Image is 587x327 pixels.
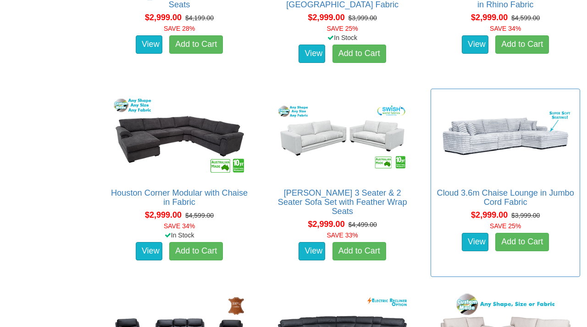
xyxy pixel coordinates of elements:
[327,231,358,239] font: SAVE 33%
[185,14,214,22] del: $4,199.00
[462,35,488,54] a: View
[471,210,508,220] span: $2,999.00
[511,14,540,22] del: $4,599.00
[299,242,325,260] a: View
[164,25,195,32] font: SAVE 28%
[332,242,386,260] a: Add to Cart
[110,94,249,179] img: Houston Corner Modular with Chaise in Fabric
[164,222,195,230] font: SAVE 34%
[436,94,575,179] img: Cloud 3.6m Chaise Lounge in Jumbo Cord Fabric
[332,45,386,63] a: Add to Cart
[490,222,521,230] font: SAVE 25%
[136,35,162,54] a: View
[169,35,223,54] a: Add to Cart
[169,242,223,260] a: Add to Cart
[103,231,256,240] div: In Stock
[511,212,540,219] del: $3,999.00
[490,25,521,32] font: SAVE 34%
[495,35,549,54] a: Add to Cart
[437,188,574,207] a: Cloud 3.6m Chaise Lounge in Jumbo Cord Fabric
[462,233,488,251] a: View
[136,242,162,260] a: View
[308,220,345,229] span: $2,999.00
[278,188,407,216] a: [PERSON_NAME] 3 Seater & 2 Seater Sofa Set with Feather Wrap Seats
[308,13,345,22] span: $2,999.00
[495,233,549,251] a: Add to Cart
[299,45,325,63] a: View
[145,210,182,220] span: $2,999.00
[327,25,358,32] font: SAVE 25%
[145,13,182,22] span: $2,999.00
[348,221,377,228] del: $4,499.00
[266,33,419,42] div: In Stock
[348,14,377,22] del: $3,999.00
[471,13,508,22] span: $2,999.00
[111,188,248,207] a: Houston Corner Modular with Chaise in Fabric
[185,212,214,219] del: $4,599.00
[273,94,412,179] img: Erika 3 Seater & 2 Seater Sofa Set with Feather Wrap Seats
